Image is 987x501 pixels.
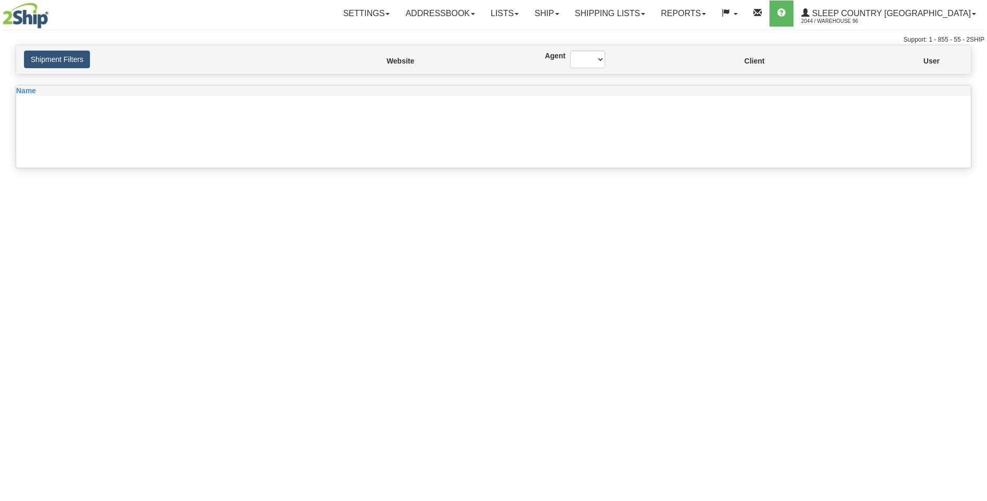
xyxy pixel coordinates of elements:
[3,3,48,29] img: logo2044.jpg
[810,9,971,18] span: Sleep Country [GEOGRAPHIC_DATA]
[24,51,90,68] button: Shipment Filters
[483,1,527,27] a: Lists
[567,1,653,27] a: Shipping lists
[793,1,984,27] a: Sleep Country [GEOGRAPHIC_DATA] 2044 / Warehouse 96
[398,1,483,27] a: Addressbook
[545,51,555,61] label: Agent
[653,1,714,27] a: Reports
[527,1,567,27] a: Ship
[3,35,984,44] div: Support: 1 - 855 - 55 - 2SHIP
[16,86,36,95] span: Name
[801,16,879,27] span: 2044 / Warehouse 96
[387,56,391,66] label: Website
[335,1,398,27] a: Settings
[745,56,746,66] label: Client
